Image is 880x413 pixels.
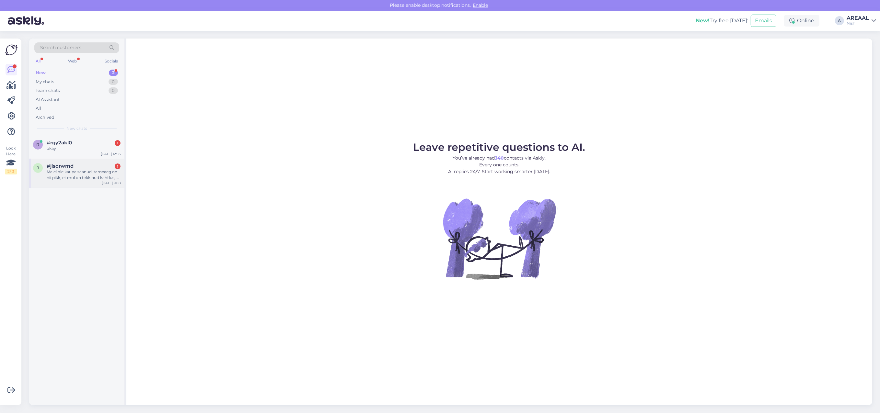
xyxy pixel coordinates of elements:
[36,105,41,112] div: All
[37,142,40,147] span: r
[36,114,54,121] div: Archived
[66,126,87,131] span: New chats
[5,44,17,56] img: Askly Logo
[103,57,119,65] div: Socials
[696,17,710,24] b: New!
[115,163,121,169] div: 1
[847,16,869,21] div: AREAAL
[47,146,121,151] div: okay
[109,79,118,85] div: 0
[784,15,819,27] div: Online
[696,17,748,25] div: Try free [DATE]:
[67,57,78,65] div: Web
[835,16,844,25] div: A
[751,15,776,27] button: Emails
[102,181,121,185] div: [DATE] 9:08
[47,140,72,146] span: #rgy2akl0
[115,140,121,146] div: 1
[36,87,60,94] div: Team chats
[40,44,81,51] span: Search customers
[495,155,504,161] b: 340
[36,70,46,76] div: New
[441,180,558,297] img: No Chat active
[101,151,121,156] div: [DATE] 12:56
[471,2,490,8] span: Enable
[5,145,17,174] div: Look Here
[36,79,54,85] div: My chats
[37,165,39,170] span: j
[34,57,42,65] div: All
[47,163,74,169] span: #jlsorwmd
[109,70,118,76] div: 2
[36,96,60,103] div: AI Assistant
[847,21,869,26] div: Nish
[847,16,876,26] a: AREAALNish
[413,155,585,175] p: You’ve already had contacts via Askly. Every one counts. AI replies 24/7. Start working smarter [...
[109,87,118,94] div: 0
[5,169,17,174] div: 2 / 3
[413,141,585,153] span: Leave repetitive questions to AI.
[47,169,121,181] div: Ma ei ole kaupa saanud, tarneaeg on nii pikk, et mul on tekkinud kahtlus, et toodet ei olegi tule...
